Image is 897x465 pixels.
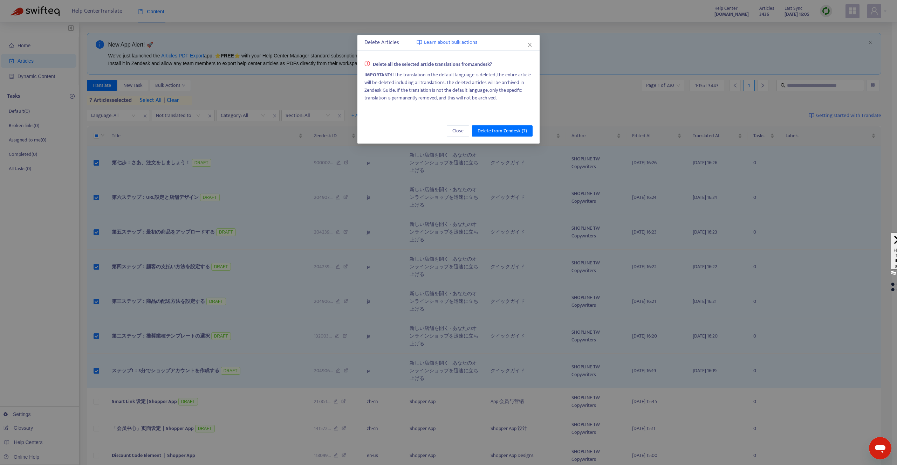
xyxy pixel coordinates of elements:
span: close [527,42,533,48]
img: image-link [417,40,422,45]
a: Learn about bulk actions [417,39,477,47]
span: Close [452,127,464,135]
div: If the translation in the default language is deleted, the entire article will be deleted includi... [364,71,533,102]
span: Learn about bulk actions [424,39,477,47]
span: Delete from Zendesk (7) [478,127,527,135]
iframe: メッセージングウィンドウを開くボタン [869,437,891,459]
button: Delete from Zendesk (7) [472,125,533,137]
button: Close [447,125,469,137]
div: Delete Articles [364,39,533,47]
span: IMPORTANT: [364,71,391,79]
span: Delete all the selected article translations from Zendesk ? [364,60,492,68]
button: Close [526,41,534,49]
